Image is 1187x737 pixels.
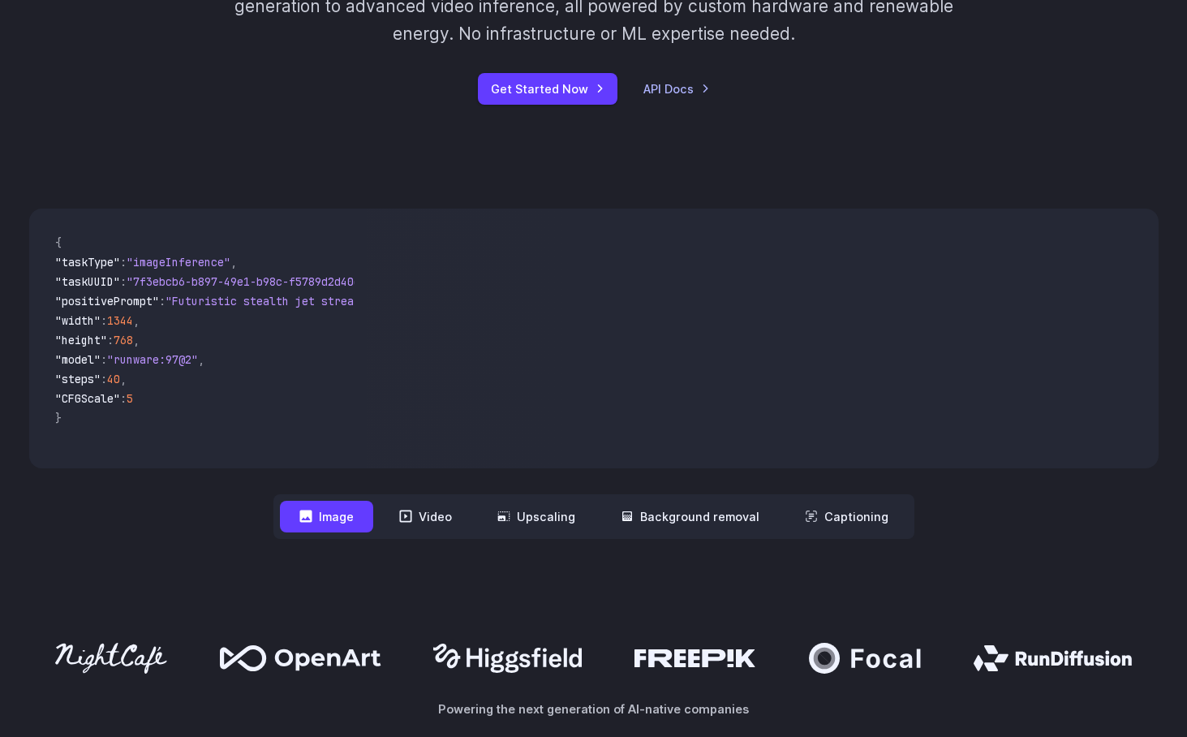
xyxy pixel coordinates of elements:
span: : [101,372,107,386]
span: "taskType" [55,255,120,269]
span: : [159,294,166,308]
span: "model" [55,352,101,367]
button: Image [280,501,373,532]
span: : [120,255,127,269]
a: API Docs [643,80,710,98]
span: , [120,372,127,386]
span: : [120,274,127,289]
span: 768 [114,333,133,347]
p: Powering the next generation of AI-native companies [29,700,1159,718]
span: "imageInference" [127,255,230,269]
a: Get Started Now [478,73,617,105]
span: : [120,391,127,406]
span: "CFGScale" [55,391,120,406]
span: "height" [55,333,107,347]
button: Upscaling [478,501,595,532]
span: "7f3ebcb6-b897-49e1-b98c-f5789d2d40d7" [127,274,373,289]
span: 5 [127,391,133,406]
span: { [55,235,62,250]
button: Captioning [785,501,908,532]
span: "steps" [55,372,101,386]
span: "width" [55,313,101,328]
span: "positivePrompt" [55,294,159,308]
span: : [101,313,107,328]
span: , [198,352,204,367]
button: Background removal [601,501,779,532]
span: , [133,313,140,328]
span: 40 [107,372,120,386]
span: } [55,411,62,425]
span: "taskUUID" [55,274,120,289]
span: : [107,333,114,347]
span: , [133,333,140,347]
span: "Futuristic stealth jet streaking through a neon-lit cityscape with glowing purple exhaust" [166,294,756,308]
button: Video [380,501,471,532]
span: "runware:97@2" [107,352,198,367]
span: 1344 [107,313,133,328]
span: , [230,255,237,269]
span: : [101,352,107,367]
